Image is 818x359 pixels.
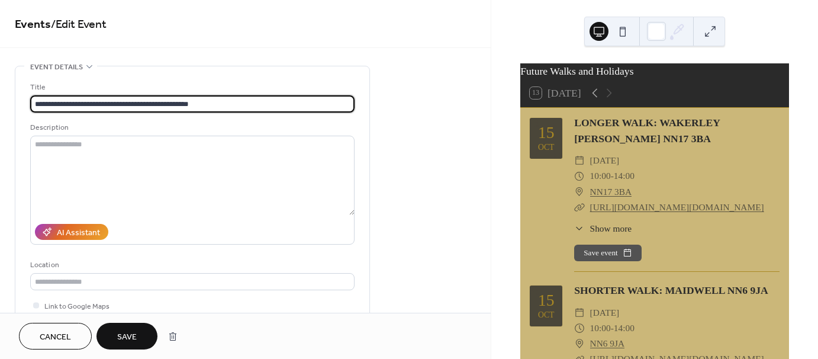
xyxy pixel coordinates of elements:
a: LONGER WALK: WAKERLEY [PERSON_NAME] NN17 3BA [574,117,720,144]
a: NN6 9JA [590,336,625,351]
span: 14:00 [614,320,635,336]
span: Save [117,331,137,344]
span: 14:00 [614,168,635,184]
a: Events [15,13,51,36]
button: Save [96,323,157,350]
div: Oct [538,311,555,319]
a: SHORTER WALK: MAIDWELL NN6 9JA [574,284,768,296]
div: ​ [574,168,585,184]
a: NN17 3BA [590,184,632,200]
button: Cancel [19,323,92,350]
div: ​ [574,184,585,200]
span: Event details [30,61,83,73]
span: - [611,168,614,184]
div: ​ [574,153,585,168]
button: Save event [574,245,642,261]
div: ​ [574,336,585,351]
div: 15 [538,124,555,141]
span: [DATE] [590,305,620,320]
div: Location [30,259,352,271]
div: ​ [574,200,585,215]
div: AI Assistant [57,227,100,239]
div: ​ [574,305,585,320]
span: Cancel [40,331,71,344]
div: Future Walks and Holidays [520,63,789,79]
span: / Edit Event [51,13,107,36]
div: 15 [538,292,555,309]
div: ​ [574,320,585,336]
a: [URL][DOMAIN_NAME][DOMAIN_NAME] [590,202,764,212]
span: 10:00 [590,320,611,336]
span: - [611,320,614,336]
span: 10:00 [590,168,611,184]
span: Link to Google Maps [44,300,110,313]
span: [DATE] [590,153,620,168]
span: Show more [590,222,632,235]
div: Oct [538,143,555,152]
div: Title [30,81,352,94]
button: AI Assistant [35,224,108,240]
div: Description [30,121,352,134]
div: ​ [574,222,585,235]
button: ​Show more [574,222,632,235]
